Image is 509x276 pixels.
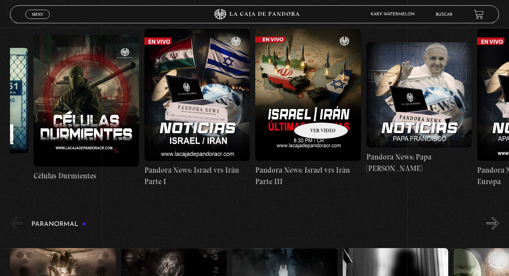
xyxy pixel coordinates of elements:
a: Células Durmientes [34,29,139,187]
span: Menu [32,12,44,16]
button: Previous [10,11,23,24]
button: Next [486,217,499,230]
a: Pandora News: Israel vrs Irán Parte I [144,29,250,187]
span: Kary-Watermelon [367,12,422,16]
h4: Pandora News: Israel vrs Irán Parte I [144,164,250,187]
button: Next [486,11,499,24]
h4: Células Durmientes [34,170,139,182]
a: Buscar [436,13,453,17]
span: Cerrar [29,18,46,23]
button: Previous [10,217,23,230]
a: View your shopping cart [474,10,484,19]
h4: Pandora News: Israel vrs Irán Parte III [255,164,361,187]
h3: Paranormal [31,221,86,228]
h4: Pandora News: Papa [PERSON_NAME] [366,151,472,174]
a: Pandora News: Papa [PERSON_NAME] [366,29,472,187]
a: Pandora News: Israel vrs Irán Parte III [255,29,361,187]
